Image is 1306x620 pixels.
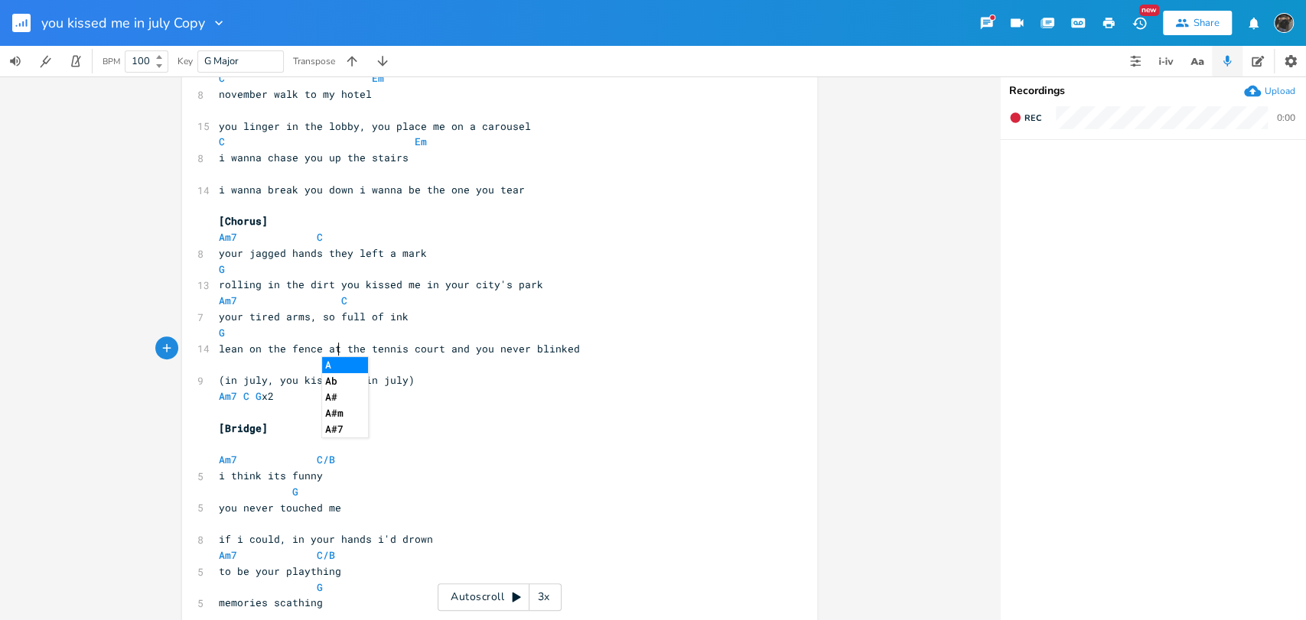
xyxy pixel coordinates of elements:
button: Share [1163,11,1232,35]
div: Key [177,57,193,66]
span: x2 [219,389,274,403]
button: New [1124,9,1155,37]
span: Am7 [219,548,237,562]
span: G Major [204,54,239,68]
span: i wanna break you down i wanna be the one you tear [219,183,525,196]
span: C/B [317,453,335,466]
span: lean on the fence at the tennis court and you never blinked [219,342,580,355]
img: August Tyler Gallant [1274,13,1294,33]
span: Em [372,71,384,85]
span: you linger in the lobby, you place me on a carousel [219,119,531,133]
div: New [1139,5,1159,16]
span: Em [415,135,427,148]
li: A [322,357,368,373]
div: BPM [103,57,120,66]
li: A# [322,389,368,405]
span: C [243,389,249,403]
span: i wanna chase you up the stairs [219,151,409,164]
div: Share [1194,16,1220,30]
span: Am7 [219,294,237,307]
li: A#7 [322,421,368,437]
span: your jagged hands they left a mark [219,246,427,260]
div: Autoscroll [438,583,562,611]
span: you never touched me [219,501,341,515]
span: if i could, in your hands i'd drown [219,532,433,546]
span: C/B [317,548,335,562]
span: Am7 [219,453,237,466]
div: Recordings [1009,86,1297,96]
div: Upload [1265,85,1295,97]
span: to be your plaything [219,564,341,578]
span: G [317,580,323,594]
span: rolling in the dirt you kissed me in your city's park [219,278,543,291]
span: i think its funny [219,469,323,482]
span: Rec [1024,112,1041,124]
span: november walk to my hotel [219,87,372,101]
span: G [292,485,298,498]
span: you kissed me in july Copy [41,16,205,30]
span: C [341,294,347,307]
button: Rec [1003,105,1047,130]
span: Am7 [219,389,237,403]
span: [Chorus] [219,214,268,228]
span: memories scathing [219,596,323,609]
div: 3x [529,583,557,611]
span: your tired arms, so full of ink [219,310,409,323]
button: Upload [1244,83,1295,99]
span: C [317,230,323,244]
span: Am7 [219,230,237,244]
span: [Bridge] [219,421,268,435]
span: G [219,262,225,276]
span: C [219,135,225,148]
li: A#m [322,405,368,421]
span: G [219,326,225,339]
li: Ab [322,373,368,389]
span: G [256,389,262,403]
span: C [219,71,225,85]
div: Transpose [293,57,335,66]
span: (in july, you kissed me in july) [219,373,415,387]
div: 0:00 [1277,113,1295,122]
